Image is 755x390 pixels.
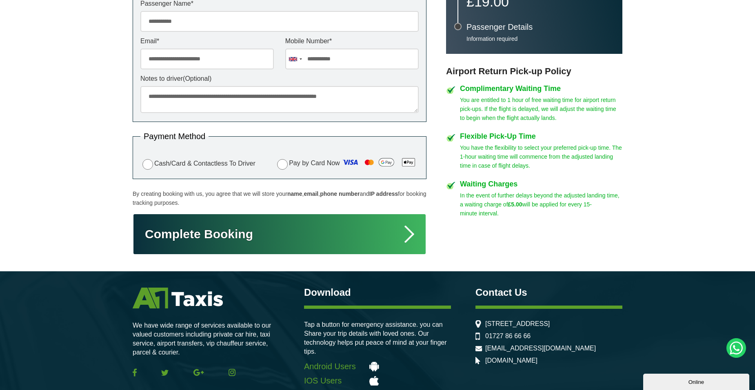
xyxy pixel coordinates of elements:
h3: Contact Us [475,288,622,297]
img: Instagram [229,369,235,376]
label: Mobile Number [285,38,419,44]
p: Tap a button for emergency assistance. you can Share your trip details with loved ones. Our techn... [304,320,451,356]
a: [DOMAIN_NAME] [485,357,537,364]
iframe: chat widget [643,372,751,390]
h3: Passenger Details [466,23,614,31]
p: You have the flexibility to select your preferred pick-up time. The 1-hour waiting time will comm... [460,143,622,170]
strong: IP address [369,191,398,197]
label: Email [140,38,274,44]
img: Twitter [161,370,169,376]
div: United Kingdom: +44 [286,49,304,69]
strong: £5.00 [508,201,522,208]
label: Passenger Name [140,0,419,7]
label: Notes to driver [140,75,419,82]
img: A1 Taxis St Albans [133,288,223,308]
h4: Waiting Charges [460,180,622,188]
a: IOS Users [304,376,451,386]
p: In the event of further delays beyond the adjusted landing time, a waiting charge of will be appl... [460,191,622,218]
img: Facebook [133,368,137,377]
p: We have wide range of services available to our valued customers including private car hire, taxi... [133,321,280,357]
a: Android Users [304,362,451,371]
h3: Download [304,288,451,297]
strong: name [287,191,302,197]
h3: Airport Return Pick-up Policy [446,66,622,77]
button: Complete Booking [133,213,426,255]
a: 01727 86 66 66 [485,332,531,340]
p: Information required [466,35,614,42]
label: Cash/Card & Contactless To Driver [140,158,255,170]
strong: phone number [320,191,360,197]
label: Pay by Card Now [275,156,419,171]
li: [STREET_ADDRESS] [475,320,622,328]
legend: Payment Method [140,132,209,140]
p: You are entitled to 1 hour of free waiting time for airport return pick-ups. If the flight is del... [460,95,622,122]
input: Cash/Card & Contactless To Driver [142,159,153,170]
h4: Complimentary Waiting Time [460,85,622,92]
input: Pay by Card Now [277,159,288,170]
strong: email [304,191,318,197]
p: By creating booking with us, you agree that we will store your , , and for booking tracking purpo... [133,189,426,207]
h4: Flexible Pick-Up Time [460,133,622,140]
span: (Optional) [183,75,211,82]
img: Google Plus [193,369,204,376]
a: [EMAIL_ADDRESS][DOMAIN_NAME] [485,345,596,352]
